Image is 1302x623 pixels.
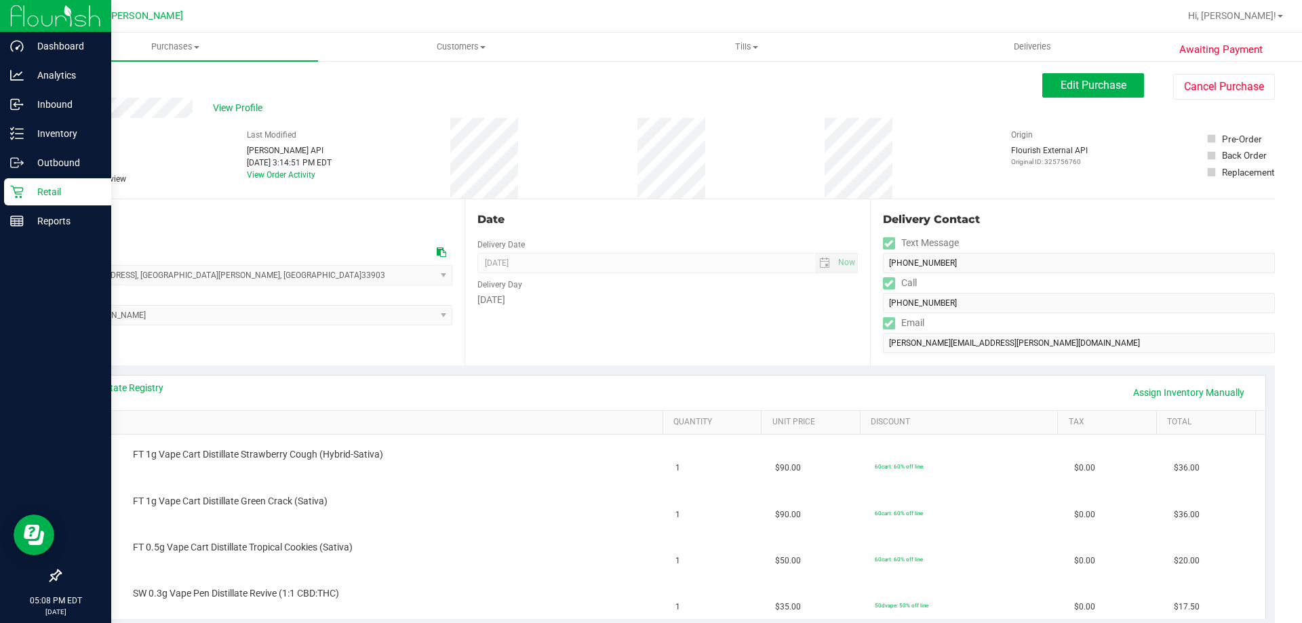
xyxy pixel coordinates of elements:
span: $17.50 [1174,601,1200,614]
span: Customers [319,41,603,53]
span: SW 0.3g Vape Pen Distillate Revive (1:1 CBD:THC) [133,587,339,600]
div: Copy address to clipboard [437,245,446,260]
input: Format: (999) 999-9999 [883,293,1275,313]
span: $0.00 [1074,462,1095,475]
div: Location [60,212,452,228]
span: $0.00 [1074,555,1095,567]
span: $50.00 [775,555,801,567]
a: Discount [871,417,1052,428]
div: [DATE] 3:14:51 PM EDT [247,157,332,169]
span: $35.00 [775,601,801,614]
p: Inbound [24,96,105,113]
span: $36.00 [1174,508,1200,521]
span: 60cart: 60% off line [875,463,923,470]
a: Total [1167,417,1250,428]
span: View Profile [213,101,267,115]
inline-svg: Inbound [10,98,24,111]
p: Outbound [24,155,105,171]
span: $0.00 [1074,601,1095,614]
span: 1 [675,601,680,614]
p: Retail [24,184,105,200]
div: Replacement [1222,165,1274,179]
span: 1 [675,555,680,567]
label: Delivery Date [477,239,525,251]
inline-svg: Dashboard [10,39,24,53]
label: Email [883,313,924,333]
span: 1 [675,508,680,521]
p: Inventory [24,125,105,142]
span: Ft. [PERSON_NAME] [94,10,183,22]
p: Dashboard [24,38,105,54]
p: [DATE] [6,607,105,617]
div: Pre-Order [1222,132,1262,146]
span: Edit Purchase [1061,79,1126,92]
span: Awaiting Payment [1179,42,1263,58]
label: Call [883,273,917,293]
span: FT 1g Vape Cart Distillate Green Crack (Sativa) [133,495,328,508]
a: Deliveries [890,33,1175,61]
span: $36.00 [1174,462,1200,475]
span: $20.00 [1174,555,1200,567]
inline-svg: Outbound [10,156,24,169]
span: 60cart: 60% off line [875,510,923,517]
span: $90.00 [775,508,801,521]
a: Tills [604,33,889,61]
a: Unit Price [772,417,855,428]
div: Flourish External API [1011,144,1088,167]
iframe: Resource center [14,515,54,555]
a: Assign Inventory Manually [1124,381,1253,404]
button: Cancel Purchase [1173,74,1275,100]
label: Delivery Day [477,279,522,291]
span: 50dvape: 50% off line [875,602,928,609]
label: Origin [1011,129,1033,141]
div: Delivery Contact [883,212,1275,228]
div: [DATE] [477,293,857,307]
a: Customers [318,33,604,61]
span: FT 1g Vape Cart Distillate Strawberry Cough (Hybrid-Sativa) [133,448,383,461]
p: Original ID: 325756760 [1011,157,1088,167]
button: Edit Purchase [1042,73,1144,98]
div: Back Order [1222,148,1267,162]
span: Purchases [33,41,318,53]
a: View State Registry [82,381,163,395]
span: $90.00 [775,462,801,475]
a: Tax [1069,417,1151,428]
a: SKU [80,417,657,428]
input: Format: (999) 999-9999 [883,253,1275,273]
label: Text Message [883,233,959,253]
inline-svg: Retail [10,185,24,199]
span: Tills [604,41,888,53]
span: 60cart: 60% off line [875,556,923,563]
inline-svg: Inventory [10,127,24,140]
inline-svg: Analytics [10,68,24,82]
a: Purchases [33,33,318,61]
span: $0.00 [1074,508,1095,521]
p: Analytics [24,67,105,83]
inline-svg: Reports [10,214,24,228]
label: Last Modified [247,129,296,141]
a: Quantity [673,417,756,428]
p: Reports [24,213,105,229]
span: 1 [675,462,680,475]
span: FT 0.5g Vape Cart Distillate Tropical Cookies (Sativa) [133,541,353,554]
a: View Order Activity [247,170,315,180]
span: Hi, [PERSON_NAME]! [1188,10,1276,21]
div: Date [477,212,857,228]
span: Deliveries [995,41,1069,53]
div: [PERSON_NAME] API [247,144,332,157]
p: 05:08 PM EDT [6,595,105,607]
